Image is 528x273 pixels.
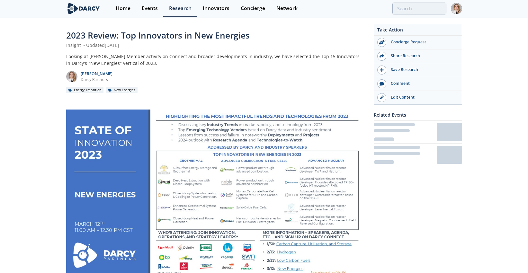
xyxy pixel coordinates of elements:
[374,109,462,120] div: Related Events
[81,77,112,83] p: Darcy Partners
[116,6,130,11] div: Home
[386,81,458,86] div: Comment
[66,53,364,66] div: Looking at [PERSON_NAME] Member activity on Connect and broader developments in industry, we have...
[241,6,265,11] div: Concierge
[276,6,298,11] div: Network
[82,42,86,48] span: •
[106,87,138,93] div: New Energies
[392,3,446,14] input: Advanced Search
[451,3,462,14] img: Profile
[386,67,458,73] div: Save Research
[66,42,364,48] div: Insight Updated [DATE]
[386,39,458,45] div: Concierge Request
[142,6,158,11] div: Events
[374,26,462,36] div: Take Action
[386,53,458,59] div: Share Research
[169,6,192,11] div: Research
[81,71,112,77] p: [PERSON_NAME]
[203,6,229,11] div: Innovators
[374,91,462,104] a: Edit Content
[66,87,104,93] div: Energy Transition
[386,94,458,100] div: Edit Content
[66,30,250,41] span: 2023 Review: Top Innovators in New Energies
[66,3,101,14] img: logo-wide.svg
